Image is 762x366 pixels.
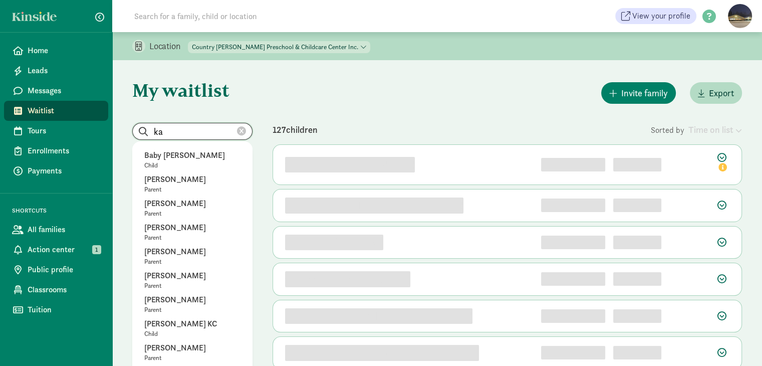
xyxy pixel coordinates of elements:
[128,6,409,26] input: Search for a family, child or location
[613,309,661,323] div: [object Object]
[4,161,108,181] a: Payments
[688,123,742,136] div: Time on list
[273,123,651,136] div: 127 children
[613,199,661,212] div: [object Object]
[4,101,108,121] a: Waitlist
[144,173,240,186] p: [PERSON_NAME]
[615,8,696,24] a: View your profile
[144,354,240,362] p: Parent
[613,236,661,249] div: [object Object]
[4,220,108,240] a: All families
[144,318,240,330] p: [PERSON_NAME] KC
[613,346,661,359] div: [object Object]
[4,300,108,320] a: Tuition
[541,199,605,212] div: 2
[621,86,668,100] span: Invite family
[28,264,100,276] span: Public profile
[28,284,100,296] span: Classrooms
[28,165,100,177] span: Payments
[285,308,472,324] div: 00ybrlixdwd2bi3792l42na2ozeg undefined
[541,236,605,249] div: 3
[132,80,252,100] h1: My waitlist
[144,161,240,169] p: Child
[4,240,108,260] a: Action center 1
[285,157,415,173] div: 8rfi9eax0c4st2r06 undefined
[149,40,188,52] p: Location
[285,235,383,251] div: mr35t9za0f undefined
[144,258,240,266] p: Parent
[632,10,690,22] span: View your profile
[4,81,108,101] a: Messages
[144,198,240,210] p: [PERSON_NAME]
[285,345,479,361] div: gimz66wst54t36hbcdpuu6ihaasv undefined
[541,272,605,286] div: 4
[28,45,100,57] span: Home
[709,86,734,100] span: Export
[28,105,100,117] span: Waitlist
[690,82,742,104] button: Export
[144,330,240,338] p: Child
[28,145,100,157] span: Enrollments
[28,224,100,236] span: All families
[28,304,100,316] span: Tuition
[144,222,240,234] p: [PERSON_NAME]
[4,260,108,280] a: Public profile
[4,121,108,141] a: Tours
[541,309,605,323] div: 5
[144,186,240,194] p: Parent
[28,85,100,97] span: Messages
[144,270,240,282] p: [PERSON_NAME]
[712,318,762,366] iframe: Chat Widget
[613,158,661,171] div: [object Object]
[144,210,240,218] p: Parent
[541,158,605,171] div: 1
[28,65,100,77] span: Leads
[28,125,100,137] span: Tours
[133,123,252,139] input: Search list...
[613,272,661,286] div: [object Object]
[601,82,676,104] button: Invite family
[285,198,463,214] div: kqbz11ipzh7bm6l75uu35rj4pn undefined
[144,342,240,354] p: [PERSON_NAME]
[285,271,410,287] div: wmwyw2h6qjxk8i undefined
[651,123,742,136] div: Sorted by
[144,294,240,306] p: [PERSON_NAME]
[144,234,240,242] p: Parent
[4,61,108,81] a: Leads
[4,280,108,300] a: Classrooms
[144,246,240,258] p: [PERSON_NAME]
[541,346,605,359] div: 6
[28,244,100,256] span: Action center
[144,149,240,161] p: Baby [PERSON_NAME]
[92,245,101,254] span: 1
[144,282,240,290] p: Parent
[4,41,108,61] a: Home
[4,141,108,161] a: Enrollments
[144,306,240,314] p: Parent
